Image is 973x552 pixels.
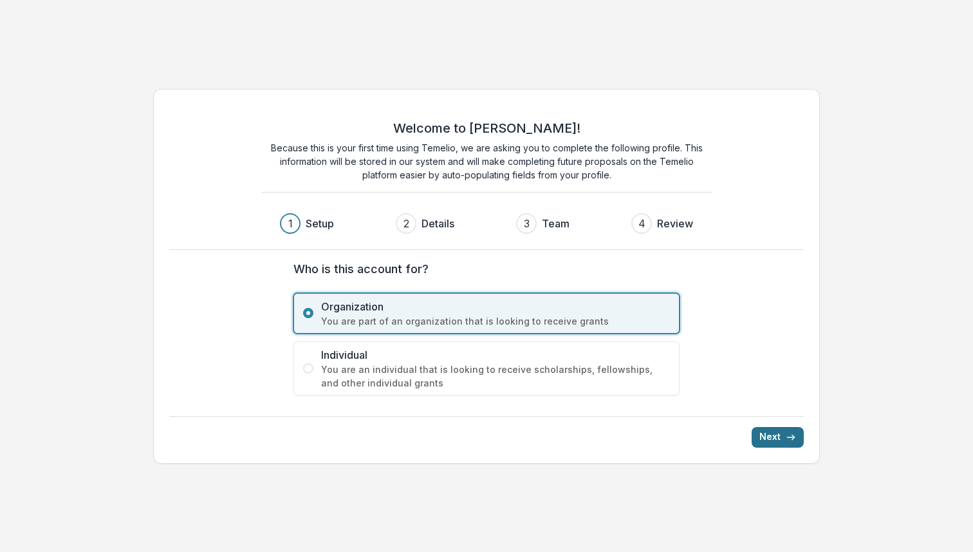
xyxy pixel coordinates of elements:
[752,427,804,448] button: Next
[524,216,530,231] div: 3
[321,299,670,314] span: Organization
[403,216,409,231] div: 2
[280,213,693,234] div: Progress
[306,216,334,231] h3: Setup
[422,216,454,231] h3: Details
[657,216,693,231] h3: Review
[321,363,670,390] span: You are an individual that is looking to receive scholarships, fellowships, and other individual ...
[321,314,670,328] span: You are part of an organization that is looking to receive grants
[542,216,570,231] h3: Team
[638,216,645,231] div: 4
[261,141,712,182] p: Because this is your first time using Temelio, we are asking you to complete the following profil...
[393,120,580,136] h2: Welcome to [PERSON_NAME]!
[321,347,670,363] span: Individual
[288,216,293,231] div: 1
[293,260,672,278] label: Who is this account for?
